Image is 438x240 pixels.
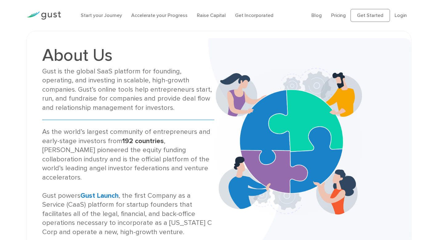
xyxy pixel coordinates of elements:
[42,127,214,237] div: As the world’s largest community of entrepreneurs and early-stage investors from , [PERSON_NAME] ...
[235,12,274,18] a: Get Incorporated
[131,12,188,18] a: Accelerate your Progress
[80,192,119,200] a: Gust Launch
[122,137,164,145] strong: 192 countries
[81,12,122,18] a: Start your Journey
[26,11,61,20] img: Gust Logo
[42,47,214,64] h1: About Us
[395,12,407,18] a: Login
[351,9,390,22] a: Get Started
[331,12,346,18] a: Pricing
[42,67,214,112] div: Gust is the global SaaS platform for founding, operating, and investing in scalable, high-growth ...
[311,12,322,18] a: Blog
[197,12,226,18] a: Raise Capital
